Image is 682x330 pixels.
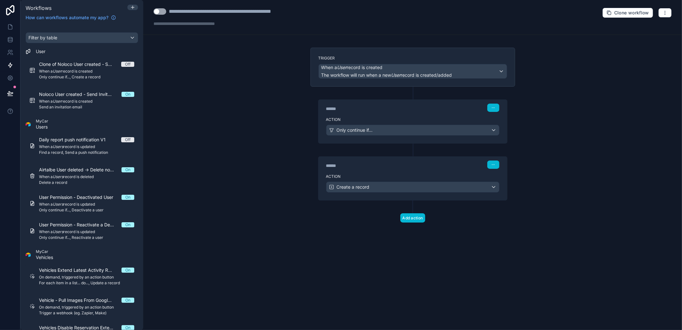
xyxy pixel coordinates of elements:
[337,184,370,190] span: Create a record
[391,72,401,78] em: User
[326,182,499,192] button: Create a record
[337,127,373,133] span: Only continue if...
[318,64,507,79] button: When aUserrecord is createdThe workflow will run when a newUserrecord is created/added
[318,56,507,61] label: Trigger
[326,125,499,136] button: Only continue if...
[321,72,452,78] span: The workflow will run when a new record is created/added
[326,117,499,122] label: Action
[26,14,108,21] span: How can workflows automate my app?
[321,64,383,71] span: When a record is created
[614,10,649,16] span: Clone workflow
[337,65,347,70] em: User
[326,174,499,179] label: Action
[400,213,425,223] button: Add action
[26,5,51,11] span: Workflows
[23,14,119,21] a: How can workflows automate my app?
[602,8,653,18] button: Clone workflow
